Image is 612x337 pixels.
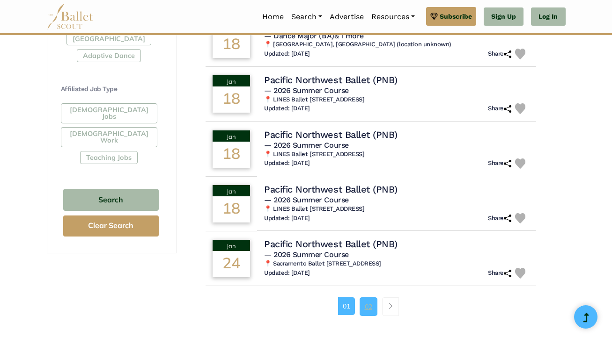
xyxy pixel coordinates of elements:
nav: Page navigation example [338,297,404,316]
a: 02 [360,297,377,316]
div: 18 [213,86,250,113]
h6: 📍 LINES Ballet [STREET_ADDRESS] [264,151,529,158]
div: 18 [213,142,250,168]
h6: Share [488,159,511,167]
button: Clear Search [63,215,159,237]
span: — 2026 Summer Course [264,86,348,95]
span: — 2026 Summer Course [264,195,348,204]
a: Resources [368,7,419,27]
h6: Updated: [DATE] [264,215,310,222]
h6: Share [488,269,511,277]
h4: Affiliated Job Type [61,85,161,94]
h6: Share [488,50,511,58]
h6: Updated: [DATE] [264,50,310,58]
a: Search [288,7,326,27]
h6: Updated: [DATE] [264,269,310,277]
h6: Updated: [DATE] [264,105,310,113]
h6: 📍 Sacramento Ballet [STREET_ADDRESS] [264,260,529,268]
span: — Dance Major (BA) [264,31,364,40]
h4: Pacific Northwest Ballet (PNB) [264,129,398,141]
img: gem.svg [430,11,438,22]
span: — 2026 Summer Course [264,141,348,150]
h6: Updated: [DATE] [264,159,310,167]
h4: Pacific Northwest Ballet (PNB) [264,238,398,250]
a: Advertise [326,7,368,27]
a: Sign Up [484,7,524,26]
a: Subscribe [426,7,476,26]
div: 18 [213,196,250,222]
h6: 📍 LINES Ballet [STREET_ADDRESS] [264,205,529,213]
h6: Share [488,215,511,222]
div: Jan [213,130,250,142]
button: Search [63,189,159,211]
a: & 1 more [334,31,364,40]
span: — 2026 Summer Course [264,250,348,259]
div: Jan [213,240,250,251]
a: Log In [531,7,565,26]
h4: Pacific Northwest Ballet (PNB) [264,74,398,86]
div: 18 [213,32,250,58]
a: Home [258,7,288,27]
h6: 📍 LINES Ballet [STREET_ADDRESS] [264,96,529,104]
a: 01 [338,297,355,315]
div: Jan [213,185,250,196]
h6: 📍 [GEOGRAPHIC_DATA], [GEOGRAPHIC_DATA] (location unknown) [264,41,529,49]
span: Subscribe [440,11,472,22]
div: Jan [213,75,250,86]
h4: Pacific Northwest Ballet (PNB) [264,183,398,195]
h6: Share [488,105,511,113]
div: 24 [213,251,250,277]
